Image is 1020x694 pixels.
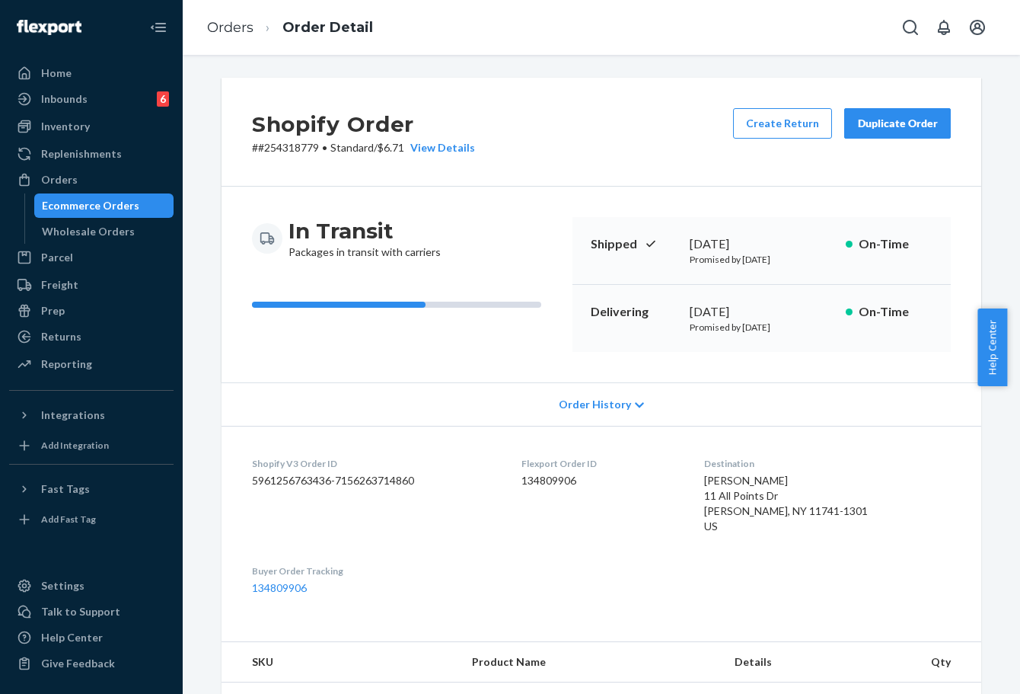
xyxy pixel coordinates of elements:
[9,477,174,501] button: Fast Tags
[288,217,441,245] h3: In Transit
[207,19,253,36] a: Orders
[41,630,103,645] div: Help Center
[9,168,174,192] a: Orders
[962,12,993,43] button: Open account menu
[41,172,78,187] div: Orders
[9,142,174,166] a: Replenishments
[591,303,677,321] p: Delivering
[42,198,139,213] div: Ecommerce Orders
[41,329,81,344] div: Returns
[521,457,680,470] dt: Flexport Order ID
[282,19,373,36] a: Order Detail
[460,642,722,683] th: Product Name
[559,397,631,412] span: Order History
[704,457,951,470] dt: Destination
[330,141,374,154] span: Standard
[9,87,174,111] a: Inbounds6
[41,250,73,265] div: Parcel
[222,642,460,683] th: SKU
[9,61,174,85] a: Home
[9,273,174,297] a: Freight
[923,648,1005,686] iframe: Opens a widget where you can chat to one of our agents
[41,481,90,497] div: Fast Tags
[9,352,174,376] a: Reporting
[690,303,834,321] div: [DATE]
[929,12,959,43] button: Open notifications
[41,66,72,81] div: Home
[252,473,497,488] dd: 5961256763436-7156263714860
[41,357,92,372] div: Reporting
[690,321,834,334] p: Promised by [DATE]
[733,108,832,139] button: Create Return
[41,146,122,162] div: Replenishments
[9,114,174,139] a: Inventory
[41,604,120,619] div: Talk to Support
[41,119,90,134] div: Inventory
[42,224,135,239] div: Wholesale Orders
[521,473,680,488] dd: 134809906
[9,625,174,650] a: Help Center
[143,12,174,43] button: Close Navigation
[195,5,385,50] ol: breadcrumbs
[690,235,834,253] div: [DATE]
[9,433,174,458] a: Add Integration
[844,108,951,139] button: Duplicate Order
[9,574,174,598] a: Settings
[288,217,441,260] div: Packages in transit with carriers
[9,325,174,349] a: Returns
[9,507,174,532] a: Add Fast Tag
[34,219,174,244] a: Wholesale Orders
[859,235,932,253] p: On-Time
[895,12,926,43] button: Open Search Box
[252,564,497,577] dt: Buyer Order Tracking
[41,439,109,452] div: Add Integration
[41,277,78,293] div: Freight
[252,581,307,594] a: 134809906
[9,245,174,270] a: Parcel
[41,408,105,423] div: Integrations
[41,656,115,671] div: Give Feedback
[252,108,475,140] h2: Shopify Order
[9,651,174,676] button: Give Feedback
[9,403,174,427] button: Integrations
[404,140,475,155] button: View Details
[41,578,84,593] div: Settings
[977,309,1007,386] button: Help Center
[157,91,169,107] div: 6
[41,91,88,107] div: Inbounds
[704,474,868,532] span: [PERSON_NAME] 11 All Points Dr [PERSON_NAME], NY 11741-1301 US
[322,141,327,154] span: •
[9,299,174,323] a: Prep
[252,457,497,470] dt: Shopify V3 Order ID
[252,140,475,155] p: # #254318779 / $6.71
[41,513,96,526] div: Add Fast Tag
[722,642,890,683] th: Details
[890,642,981,683] th: Qty
[17,20,81,35] img: Flexport logo
[690,253,834,266] p: Promised by [DATE]
[41,303,65,318] div: Prep
[859,303,932,321] p: On-Time
[857,116,938,131] div: Duplicate Order
[9,600,174,624] button: Talk to Support
[34,193,174,218] a: Ecommerce Orders
[591,235,677,253] p: Shipped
